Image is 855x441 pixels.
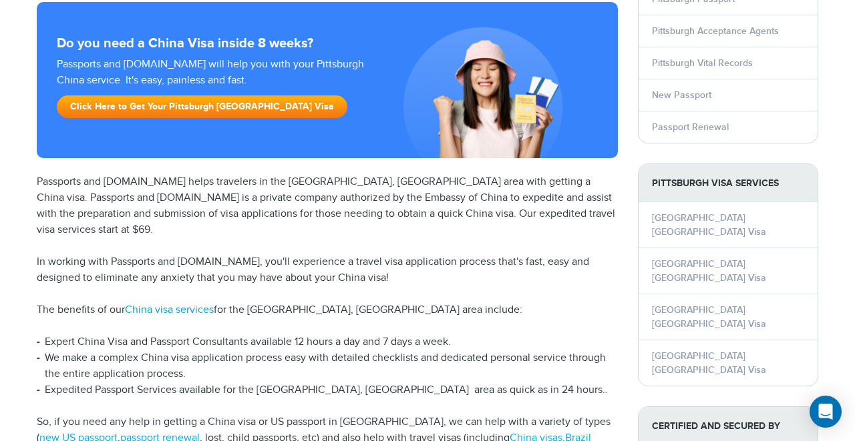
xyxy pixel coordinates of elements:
[125,304,214,316] a: China visa services
[37,382,618,398] li: Expedited Passport Services available for the [GEOGRAPHIC_DATA], [GEOGRAPHIC_DATA] area as quick ...
[652,304,766,330] a: [GEOGRAPHIC_DATA] [GEOGRAPHIC_DATA] Visa
[652,350,766,376] a: [GEOGRAPHIC_DATA] [GEOGRAPHIC_DATA] Visa
[652,121,729,133] a: Passport Renewal
[652,212,766,238] a: [GEOGRAPHIC_DATA] [GEOGRAPHIC_DATA] Visa
[57,95,347,118] a: Click Here to Get Your Pittsburgh [GEOGRAPHIC_DATA] Visa
[652,258,766,284] a: [GEOGRAPHIC_DATA] [GEOGRAPHIC_DATA] Visa
[37,174,618,238] p: Passports and [DOMAIN_NAME] helps travelers in the [GEOGRAPHIC_DATA], [GEOGRAPHIC_DATA] area with...
[652,25,779,37] a: Pittsburgh Acceptance Agents
[37,350,618,382] li: We make a complex China visa application process easy with detailed checklists and dedicated pers...
[652,57,753,69] a: Pittsburgh Vital Records
[37,302,618,318] p: The benefits of our for the [GEOGRAPHIC_DATA], [GEOGRAPHIC_DATA] area include:
[639,164,818,202] strong: Pittsburgh Visa Services
[57,35,598,51] strong: Do you need a China Visa inside 8 weeks?
[51,57,373,125] div: Passports and [DOMAIN_NAME] will help you with your Pittsburgh China service. It's easy, painless...
[37,334,618,350] li: Expert China Visa and Passport Consultants available 12 hours a day and 7 days a week.
[37,254,618,286] p: In working with Passports and [DOMAIN_NAME], you'll experience a travel visa application process ...
[652,89,711,101] a: New Passport
[810,396,842,428] div: Open Intercom Messenger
